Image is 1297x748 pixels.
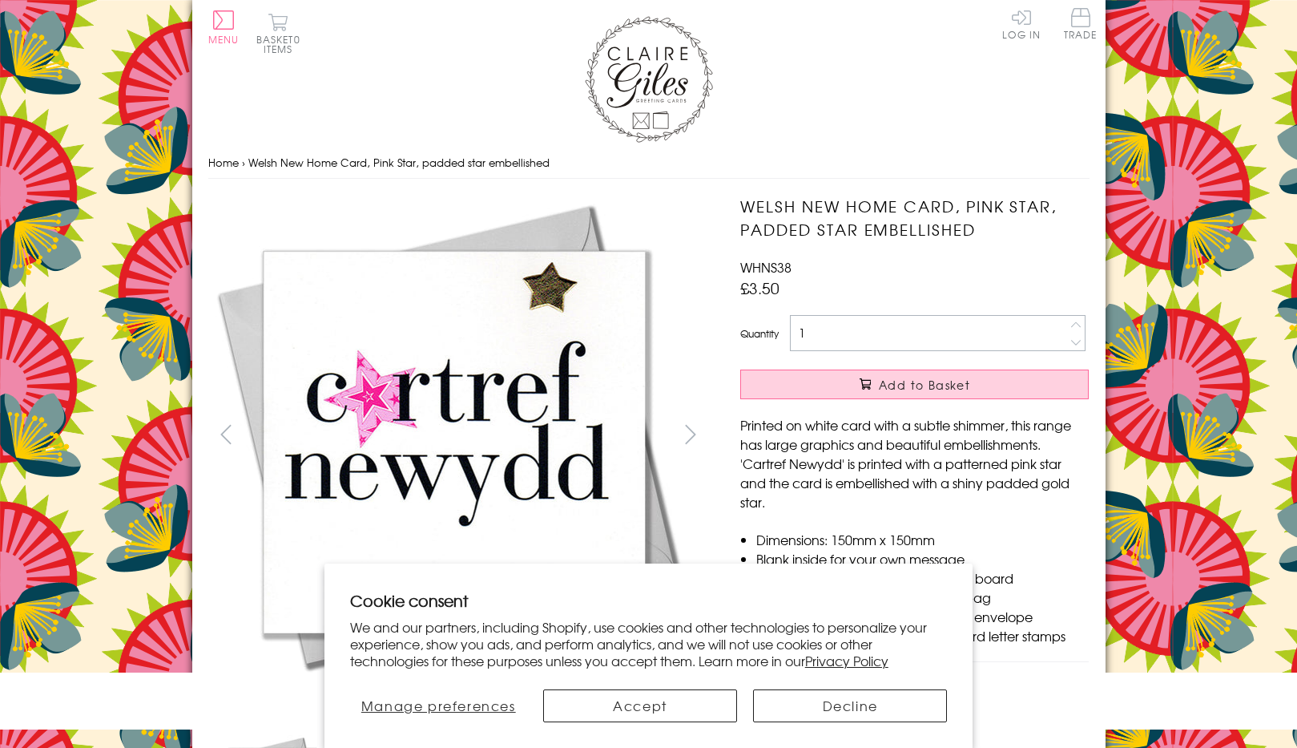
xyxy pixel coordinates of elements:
span: Trade [1064,8,1098,39]
button: Menu [208,10,240,44]
button: Accept [543,689,737,722]
li: Dimensions: 150mm x 150mm [756,530,1089,549]
button: next [672,416,708,452]
nav: breadcrumbs [208,147,1090,180]
button: prev [208,416,244,452]
a: Privacy Policy [805,651,888,670]
h2: Cookie consent [350,589,948,612]
h1: Welsh New Home Card, Pink Star, padded star embellished [740,195,1089,241]
p: We and our partners, including Shopify, use cookies and other technologies to personalize your ex... [350,619,948,669]
button: Manage preferences [350,689,527,722]
span: Add to Basket [879,377,970,393]
a: Trade [1064,8,1098,42]
span: £3.50 [740,277,779,299]
a: Log In [1002,8,1041,39]
span: › [242,155,245,170]
a: Home [208,155,239,170]
span: Menu [208,32,240,46]
span: WHNS38 [740,257,791,277]
img: Welsh New Home Card, Pink Star, padded star embellished [207,195,688,676]
button: Decline [753,689,947,722]
span: 0 items [264,32,300,56]
img: Welsh New Home Card, Pink Star, padded star embellished [708,195,1189,676]
span: Welsh New Home Card, Pink Star, padded star embellished [248,155,550,170]
p: Printed on white card with a subtle shimmer, this range has large graphics and beautiful embellis... [740,415,1089,511]
label: Quantity [740,326,779,341]
span: Manage preferences [361,696,516,715]
button: Basket0 items [256,13,300,54]
button: Add to Basket [740,370,1089,399]
li: Blank inside for your own message [756,549,1089,568]
img: Claire Giles Greetings Cards [585,16,713,143]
